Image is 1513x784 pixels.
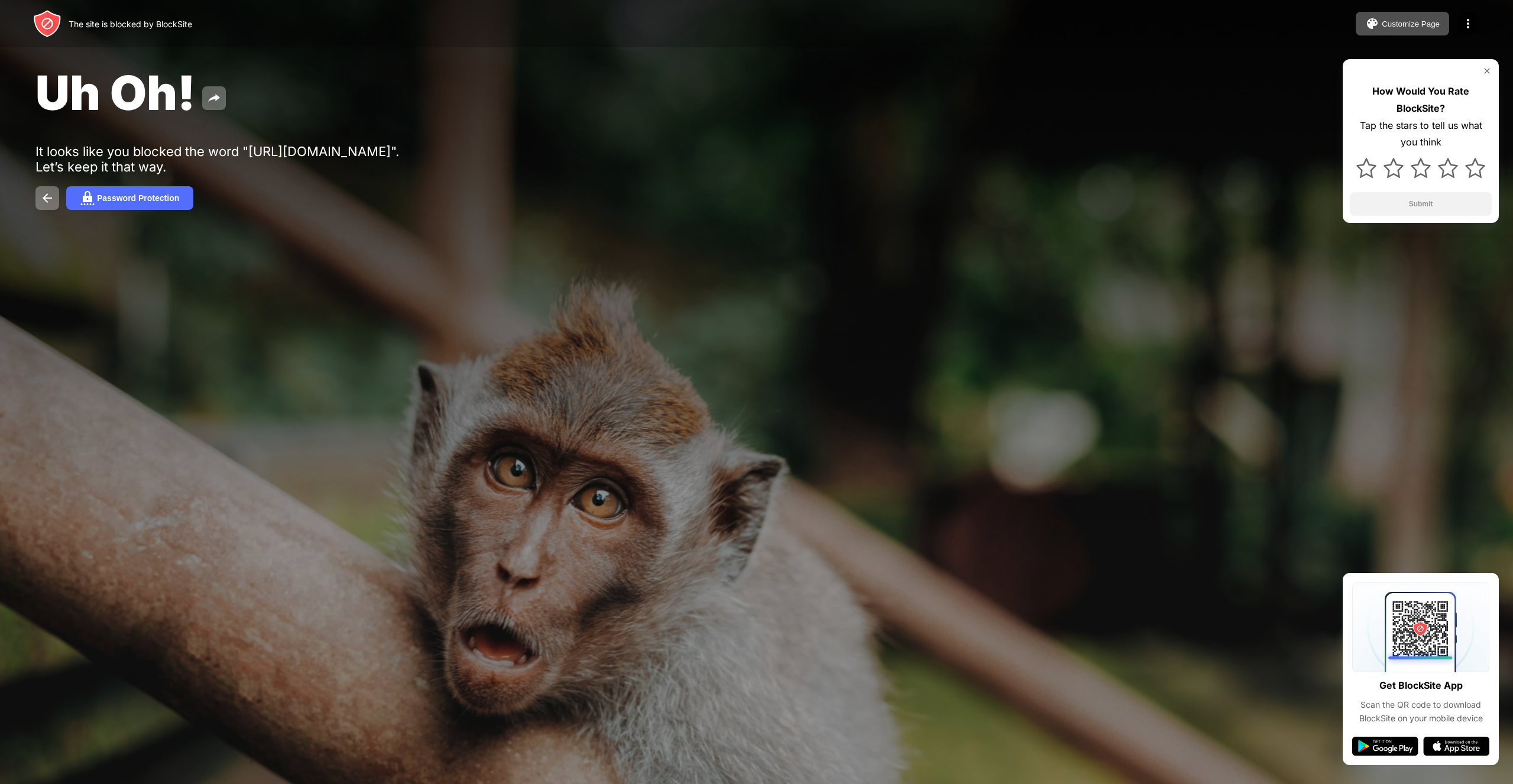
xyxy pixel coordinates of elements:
[1356,158,1376,178] img: star.svg
[1465,158,1485,178] img: star.svg
[35,64,195,121] span: Uh Oh!
[69,19,192,29] div: The site is blocked by BlockSite
[1350,117,1492,151] div: Tap the stars to tell us what you think
[80,191,95,205] img: password.svg
[1379,677,1463,694] div: Get BlockSite App
[1482,66,1492,76] img: rate-us-close.svg
[66,186,193,210] button: Password Protection
[1352,582,1489,672] img: qrcode.svg
[1461,17,1475,31] img: menu-icon.svg
[1411,158,1431,178] img: star.svg
[35,144,401,174] div: It looks like you blocked the word "[URL][DOMAIN_NAME]". Let’s keep it that way.
[1438,158,1458,178] img: star.svg
[1423,737,1489,756] img: app-store.svg
[1352,698,1489,725] div: Scan the QR code to download BlockSite on your mobile device
[1350,83,1492,117] div: How Would You Rate BlockSite?
[1365,17,1379,31] img: pallet.svg
[1356,12,1449,35] button: Customize Page
[1350,192,1492,216] button: Submit
[97,193,179,203] div: Password Protection
[1384,158,1404,178] img: star.svg
[1382,20,1440,28] div: Customize Page
[40,191,54,205] img: back.svg
[207,91,221,105] img: share.svg
[1352,737,1418,756] img: google-play.svg
[33,9,61,38] img: header-logo.svg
